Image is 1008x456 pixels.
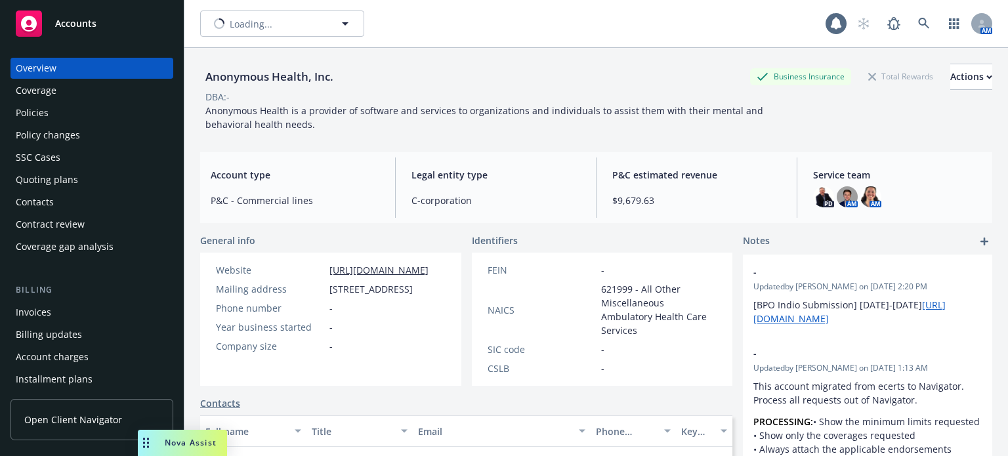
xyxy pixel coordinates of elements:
div: Phone number [216,301,324,315]
a: Contacts [200,396,240,410]
a: Switch app [941,10,967,37]
div: DBA: - [205,90,230,104]
button: Actions [950,64,992,90]
div: Invoices [16,302,51,323]
span: - [753,265,948,279]
span: 621999 - All Other Miscellaneous Ambulatory Health Care Services [601,282,717,337]
a: Report a Bug [881,10,907,37]
div: Full name [205,425,287,438]
a: Contacts [10,192,173,213]
a: Billing updates [10,324,173,345]
button: Phone number [591,415,676,447]
span: Open Client Navigator [24,413,122,426]
span: - [601,362,604,375]
div: NAICS [488,303,596,317]
a: Contract review [10,214,173,235]
img: photo [813,186,834,207]
button: Full name [200,415,306,447]
div: Coverage gap analysis [16,236,114,257]
div: Company size [216,339,324,353]
div: Email [418,425,570,438]
a: Overview [10,58,173,79]
a: Coverage [10,80,173,101]
div: Billing updates [16,324,82,345]
img: photo [837,186,858,207]
button: Nova Assist [138,430,227,456]
div: Overview [16,58,56,79]
span: - [601,263,604,277]
div: SIC code [488,342,596,356]
div: Billing [10,283,173,297]
div: Installment plans [16,369,93,390]
span: Service team [813,168,982,182]
span: $9,679.63 [612,194,781,207]
span: Accounts [55,18,96,29]
span: - [329,320,333,334]
button: Title [306,415,413,447]
span: - [601,342,604,356]
img: photo [860,186,881,207]
span: General info [200,234,255,247]
p: [BPO Indio Submission] [DATE]-[DATE] [753,298,982,325]
span: Identifiers [472,234,518,247]
a: Quoting plans [10,169,173,190]
a: SSC Cases [10,147,173,168]
button: Loading... [200,10,364,37]
div: SSC Cases [16,147,60,168]
div: FEIN [488,263,596,277]
span: Anonymous Health is a provider of software and services to organizations and individuals to assis... [205,104,766,131]
span: P&C - Commercial lines [211,194,379,207]
span: Nova Assist [165,437,217,448]
div: Website [216,263,324,277]
a: add [976,234,992,249]
div: Account charges [16,346,89,367]
a: Account charges [10,346,173,367]
strong: PROCESSING: [753,415,813,428]
a: Policy changes [10,125,173,146]
a: Installment plans [10,369,173,390]
span: - [329,301,333,315]
span: Legal entity type [411,168,580,182]
span: Account type [211,168,379,182]
div: Coverage [16,80,56,101]
span: P&C estimated revenue [612,168,781,182]
div: Anonymous Health, Inc. [200,68,339,85]
span: Notes [743,234,770,249]
a: Start snowing [850,10,877,37]
div: Contacts [16,192,54,213]
div: Drag to move [138,430,154,456]
a: Accounts [10,5,173,42]
div: Business Insurance [750,68,851,85]
span: [STREET_ADDRESS] [329,282,413,296]
div: Policies [16,102,49,123]
span: Loading... [230,17,272,31]
a: [URL][DOMAIN_NAME] [329,264,429,276]
span: - [753,346,948,360]
div: CSLB [488,362,596,375]
div: Phone number [596,425,656,438]
a: Search [911,10,937,37]
div: -Updatedby [PERSON_NAME] on [DATE] 2:20 PM[BPO Indio Submission] [DATE]-[DATE][URL][DOMAIN_NAME] [743,255,992,336]
span: C-corporation [411,194,580,207]
a: Policies [10,102,173,123]
a: Invoices [10,302,173,323]
div: Contract review [16,214,85,235]
div: Key contact [681,425,713,438]
button: Key contact [676,415,733,447]
div: Actions [950,64,992,89]
div: Year business started [216,320,324,334]
div: Title [312,425,393,438]
div: Total Rewards [862,68,940,85]
span: Updated by [PERSON_NAME] on [DATE] 1:13 AM [753,362,982,374]
button: Email [413,415,590,447]
span: - [329,339,333,353]
p: This account migrated from ecerts to Navigator. Process all requests out of Navigator. [753,379,982,407]
a: Coverage gap analysis [10,236,173,257]
div: Policy changes [16,125,80,146]
div: Mailing address [216,282,324,296]
div: Quoting plans [16,169,78,190]
span: Updated by [PERSON_NAME] on [DATE] 2:20 PM [753,281,982,293]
